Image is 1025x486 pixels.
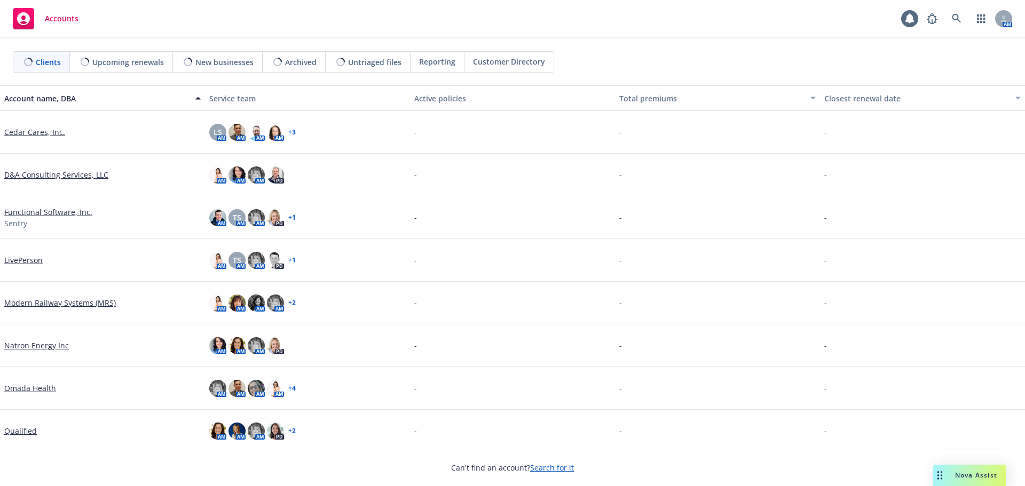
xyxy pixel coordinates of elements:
a: Qualified [4,425,37,436]
span: LS [214,126,222,138]
span: - [824,340,827,351]
span: - [414,340,417,351]
span: - [414,126,417,138]
img: photo [248,124,265,141]
img: photo [248,209,265,226]
span: Reporting [419,56,455,67]
span: - [619,425,622,436]
button: Active policies [410,85,615,111]
img: photo [228,423,246,440]
span: Sentry [4,218,27,229]
img: photo [248,380,265,397]
span: - [414,425,417,436]
a: + 4 [288,385,296,392]
img: photo [267,166,284,184]
span: TS [233,212,241,223]
a: Report a Bug [921,8,943,29]
span: Can't find an account? [451,462,574,473]
div: Closest renewal date [824,93,1009,104]
span: - [414,169,417,180]
img: photo [209,166,226,184]
span: - [824,297,827,308]
img: photo [267,294,284,312]
img: photo [228,166,246,184]
div: Drag to move [933,465,947,486]
div: Active policies [414,93,611,104]
img: photo [209,294,226,312]
button: Total premiums [615,85,820,111]
span: - [619,169,622,180]
img: photo [209,380,226,397]
img: photo [209,252,226,269]
a: Functional Software, Inc. [4,206,92,218]
span: - [414,212,417,223]
button: Closest renewal date [820,85,1025,111]
a: Natron Energy Inc [4,340,69,351]
a: + 3 [288,129,296,136]
a: Search [946,8,967,29]
img: photo [267,380,284,397]
img: photo [248,166,265,184]
img: photo [248,252,265,269]
span: - [824,169,827,180]
img: photo [267,337,284,354]
img: photo [267,423,284,440]
span: - [824,383,827,394]
a: + 2 [288,428,296,434]
a: Switch app [971,8,992,29]
span: Customer Directory [473,56,545,67]
img: photo [209,423,226,440]
img: photo [267,124,284,141]
img: photo [248,294,265,312]
a: + 2 [288,300,296,306]
button: Service team [205,85,410,111]
div: Account name, DBA [4,93,189,104]
span: Untriaged files [348,57,401,68]
img: photo [228,124,246,141]
span: - [824,126,827,138]
a: Search for it [530,463,574,473]
img: photo [228,380,246,397]
span: New businesses [195,57,254,68]
div: Service team [209,93,406,104]
span: - [414,297,417,308]
img: photo [248,423,265,440]
a: Omada Health [4,383,56,394]
a: Cedar Cares, Inc. [4,126,65,138]
img: photo [228,294,246,312]
img: photo [228,337,246,354]
span: - [619,340,622,351]
a: Modern Railway Systems (MRS) [4,297,116,308]
span: - [824,212,827,223]
span: - [619,297,622,308]
span: - [824,254,827,266]
span: Clients [36,57,61,68]
img: photo [267,252,284,269]
span: - [619,254,622,266]
div: Total premiums [619,93,804,104]
span: Accounts [45,14,78,23]
button: Nova Assist [933,465,1006,486]
span: Archived [285,57,317,68]
a: + 1 [288,257,296,264]
span: - [619,212,622,223]
span: Upcoming renewals [92,57,164,68]
img: photo [248,337,265,354]
a: + 1 [288,214,296,221]
span: - [414,383,417,394]
img: photo [209,337,226,354]
a: LivePerson [4,254,43,266]
img: photo [267,209,284,226]
span: - [619,383,622,394]
a: D&A Consulting Services, LLC [4,169,108,180]
span: - [619,126,622,138]
span: Nova Assist [955,471,997,480]
span: TS [233,254,241,266]
span: - [414,254,417,266]
span: - [824,425,827,436]
img: photo [209,209,226,226]
a: Accounts [9,4,83,34]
